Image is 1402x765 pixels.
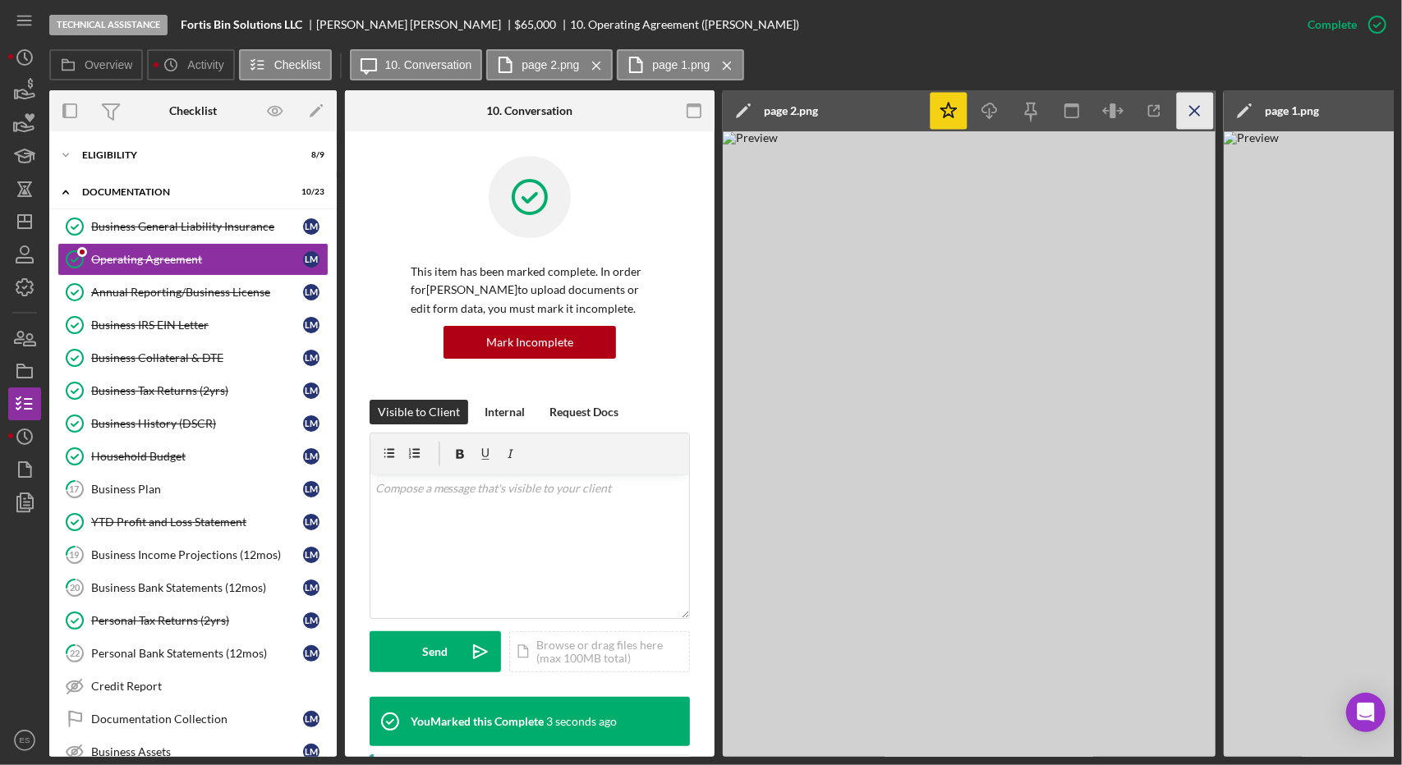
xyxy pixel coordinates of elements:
[303,350,319,366] div: L M
[57,309,329,341] a: Business IRS EIN LetterLM
[91,417,303,430] div: Business History (DSCR)
[295,150,324,160] div: 8 / 9
[485,400,525,424] div: Internal
[303,547,319,563] div: L M
[181,18,302,31] b: Fortis Bin Solutions LLC
[239,49,332,80] button: Checklist
[57,407,329,440] a: Business History (DSCR)LM
[57,210,329,243] a: Business General Liability InsuranceLM
[541,400,627,424] button: Request Docs
[91,680,328,693] div: Credit Report
[57,243,329,276] a: Operating AgreementLM
[57,538,329,571] a: 19Business Income Projections (12mos)LM
[303,579,319,596] div: L M
[91,745,303,758] div: Business Assets
[70,582,80,593] tspan: 20
[303,481,319,497] div: L M
[57,670,329,703] a: Credit Report
[20,736,30,745] text: ES
[57,604,329,637] a: Personal Tax Returns (2yrs)LM
[49,15,168,35] div: Technical Assistance
[476,400,533,424] button: Internal
[411,715,544,728] div: You Marked this Complete
[522,58,579,71] label: page 2.png
[1346,693,1386,732] div: Open Intercom Messenger
[303,514,319,530] div: L M
[187,58,223,71] label: Activity
[316,18,515,31] div: [PERSON_NAME] [PERSON_NAME]
[70,648,80,658] tspan: 22
[411,263,649,318] p: This item has been marked complete. In order for [PERSON_NAME] to upload documents or edit form d...
[91,351,303,364] div: Business Collateral & DTE
[487,104,573,117] div: 10. Conversation
[91,515,303,529] div: YTD Profit and Loss Statement
[57,703,329,735] a: Documentation CollectionLM
[370,631,501,672] button: Send
[49,49,143,80] button: Overview
[91,647,303,660] div: Personal Bank Statements (12mos)
[57,276,329,309] a: Annual Reporting/Business LicenseLM
[91,253,303,266] div: Operating Agreement
[57,374,329,407] a: Business Tax Returns (2yrs)LM
[91,483,303,496] div: Business Plan
[515,17,557,31] span: $65,000
[486,326,573,359] div: Mark Incomplete
[444,326,616,359] button: Mark Incomplete
[57,440,329,473] a: Household BudgetLM
[423,631,448,672] div: Send
[91,450,303,463] div: Household Budget
[147,49,234,80] button: Activity
[549,400,618,424] div: Request Docs
[303,317,319,333] div: L M
[1308,8,1357,41] div: Complete
[303,645,319,662] div: L M
[91,286,303,299] div: Annual Reporting/Business License
[82,187,283,197] div: Documentation
[91,581,303,594] div: Business Bank Statements (12mos)
[169,104,217,117] div: Checklist
[378,400,460,424] div: Visible to Client
[91,614,303,627] div: Personal Tax Returns (2yrs)
[764,104,818,117] div: page 2.png
[274,58,321,71] label: Checklist
[486,49,613,80] button: page 2.png
[57,473,329,506] a: 17Business PlanLM
[91,548,303,561] div: Business Income Projections (12mos)
[303,711,319,727] div: L M
[91,318,303,332] div: Business IRS EIN Letter
[370,400,468,424] button: Visible to Client
[652,58,710,71] label: page 1.png
[303,218,319,235] div: L M
[303,415,319,432] div: L M
[91,384,303,397] div: Business Tax Returns (2yrs)
[1291,8,1394,41] button: Complete
[723,131,1216,757] img: Preview
[85,58,132,71] label: Overview
[303,612,319,629] div: L M
[295,187,324,197] div: 10 / 23
[303,382,319,399] div: L M
[70,483,80,494] tspan: 17
[303,251,319,268] div: L M
[570,18,799,31] div: 10. Operating Agreement ([PERSON_NAME])
[546,715,617,728] time: 2025-09-22 15:11
[303,448,319,465] div: L M
[303,284,319,300] div: L M
[57,571,329,604] a: 20Business Bank Statements (12mos)LM
[8,724,41,757] button: ES
[385,58,472,71] label: 10. Conversation
[350,49,483,80] button: 10. Conversation
[57,341,329,374] a: Business Collateral & DTELM
[91,712,303,726] div: Documentation Collection
[617,49,743,80] button: page 1.png
[82,150,283,160] div: Eligibility
[57,637,329,670] a: 22Personal Bank Statements (12mos)LM
[1265,104,1319,117] div: page 1.png
[303,744,319,760] div: L M
[70,549,80,560] tspan: 19
[91,220,303,233] div: Business General Liability Insurance
[57,506,329,538] a: YTD Profit and Loss StatementLM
